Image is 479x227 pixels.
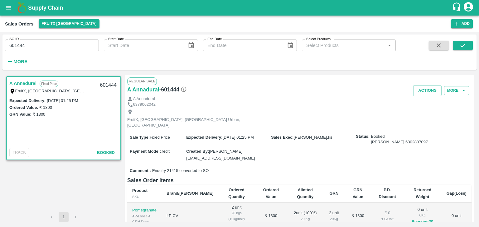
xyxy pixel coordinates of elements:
label: Status: [356,134,370,140]
b: Ordered Quantity [228,188,245,199]
span: [PERSON_NAME].ks [294,135,332,140]
input: Select Products [304,41,384,49]
span: credit [160,149,170,154]
label: End Date [207,37,222,42]
label: FruitX, [GEOGRAPHIC_DATA], [GEOGRAPHIC_DATA] Urban, [GEOGRAPHIC_DATA] [15,88,172,93]
p: A Annadurai [133,96,155,102]
b: Returned Weight [414,188,431,199]
a: A Annadurai [127,85,159,94]
div: SKU [132,194,157,200]
input: End Date [203,39,282,51]
label: ₹ 1300 [39,105,52,110]
a: A Annadurai [9,79,36,87]
p: FruitX, [GEOGRAPHIC_DATA], [GEOGRAPHIC_DATA] Urban, [GEOGRAPHIC_DATA] [127,117,268,128]
button: Open [385,41,394,49]
b: GRN Value [353,188,363,199]
div: 601444 [96,78,120,93]
span: Booked [97,150,115,155]
label: Start Date [108,37,124,42]
div: AP-Loose A [132,213,157,219]
button: open drawer [1,1,16,15]
div: [PERSON_NAME] 6302807097 [371,139,428,145]
label: ₹ 1300 [33,112,46,117]
label: SO ID [9,37,19,42]
button: More [444,86,469,95]
label: Created By : [186,149,209,154]
span: [PERSON_NAME][EMAIL_ADDRESS][DOMAIN_NAME] [186,149,255,160]
label: Comment : [130,168,151,174]
div: account of current user [463,1,474,14]
span: Regular Sale [127,77,157,85]
button: Choose date [185,39,197,51]
h6: - 601444 [159,85,187,94]
label: Expected Delivery : [186,135,222,140]
span: Enquiry 21415 converted to SO [152,168,209,174]
div: 20 Kg [292,216,318,222]
img: logo [16,2,28,14]
div: 2 unit ( 100 %) [292,210,318,222]
label: GRN Value: [9,112,31,117]
div: 20 kgs (10kg/unit) [223,210,249,222]
input: Start Date [104,39,183,51]
div: 0 unit [409,207,437,225]
a: Supply Chain [28,3,452,12]
div: 2 unit [328,210,340,222]
button: Reasons(0) [409,218,437,225]
b: Supply Chain [28,5,63,11]
div: 0 Kg [409,212,437,218]
button: Choose date [284,39,296,51]
button: page 1 [59,212,69,222]
strong: More [13,59,27,64]
span: Fixed Price [150,135,170,140]
b: Allotted Quantity [297,188,313,199]
div: ₹ 0 [376,210,399,216]
b: Product [132,188,148,193]
span: [DATE] 01:25 PM [223,135,254,140]
div: 20 Kg [328,216,340,222]
p: 6379062042 [133,102,156,108]
b: Brand/[PERSON_NAME] [167,191,213,196]
button: Actions [413,85,442,96]
b: P.D. Discount [379,188,396,199]
label: Sales Exec : [271,135,293,140]
div: Sales Orders [5,20,34,28]
div: customer-support [452,2,463,13]
b: Gap(Loss) [447,191,467,196]
label: Expected Delivery : [9,98,46,103]
button: More [5,56,29,67]
input: Enter SO ID [5,39,99,51]
label: Sale Type : [130,135,150,140]
b: GRN [329,191,338,196]
button: Add [451,19,473,28]
p: Fixed Price [40,81,58,87]
span: Booked [371,134,428,145]
nav: pagination navigation [46,212,81,222]
b: Ordered Value [263,188,279,199]
div: GRN Done [132,219,157,225]
p: Pomegranate [132,207,157,213]
label: [DATE] 01:25 PM [47,98,78,103]
label: Select Products [306,37,331,42]
button: Select DC [39,19,100,28]
label: Payment Mode : [130,149,160,154]
div: ₹ 0 / Unit [376,216,399,222]
h6: Sales Order Items [127,176,472,185]
label: Ordered Value: [9,105,38,110]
